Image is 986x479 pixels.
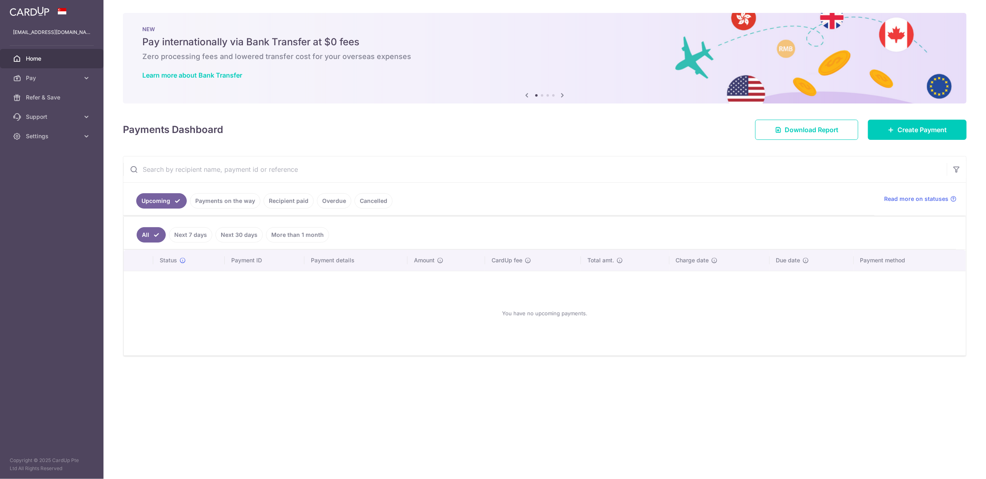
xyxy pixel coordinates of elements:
a: Read more on statuses [884,195,956,203]
span: Help [18,6,35,13]
a: All [137,227,166,243]
span: Charge date [676,256,709,264]
a: Cancelled [355,193,393,209]
span: Support [26,113,79,121]
span: Settings [26,132,79,140]
span: CardUp fee [492,256,522,264]
a: More than 1 month [266,227,329,243]
a: Upcoming [136,193,187,209]
h5: Pay internationally via Bank Transfer at $0 fees [142,36,947,49]
span: Create Payment [897,125,947,135]
span: Status [160,256,177,264]
span: Due date [776,256,800,264]
a: Create Payment [868,120,967,140]
th: Payment method [854,250,966,271]
span: Download Report [785,125,838,135]
span: Read more on statuses [884,195,948,203]
a: Recipient paid [264,193,314,209]
a: Next 30 days [215,227,263,243]
input: Search by recipient name, payment id or reference [123,156,947,182]
img: Bank transfer banner [123,13,967,103]
a: Download Report [755,120,858,140]
span: Pay [26,74,79,82]
a: Next 7 days [169,227,212,243]
p: NEW [142,26,947,32]
p: [EMAIL_ADDRESS][DOMAIN_NAME] [13,28,91,36]
th: Payment details [304,250,407,271]
div: You have no upcoming payments. [133,278,956,349]
h6: Zero processing fees and lowered transfer cost for your overseas expenses [142,52,947,61]
img: CardUp [10,6,49,16]
span: Home [26,55,79,63]
a: Learn more about Bank Transfer [142,71,242,79]
span: Refer & Save [26,93,79,101]
a: Payments on the way [190,193,260,209]
span: Amount [414,256,435,264]
h4: Payments Dashboard [123,122,223,137]
span: Total amt. [587,256,614,264]
a: Overdue [317,193,351,209]
th: Payment ID [225,250,304,271]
